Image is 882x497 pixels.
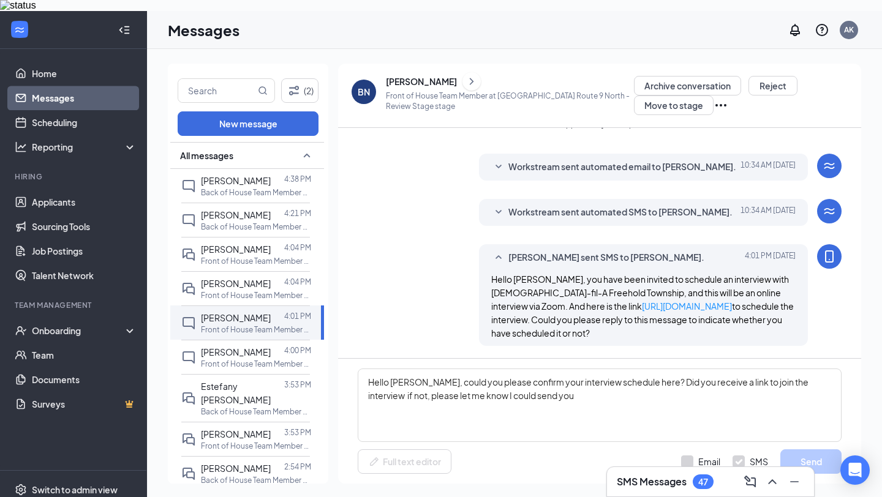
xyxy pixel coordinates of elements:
[785,472,804,491] button: Minimize
[787,474,802,489] svg: Minimize
[32,239,137,263] a: Job Postings
[201,290,311,301] p: Front of House Team Member at [GEOGRAPHIC_DATA]
[181,391,196,406] svg: DoubleChat
[741,472,760,491] button: ComposeMessage
[201,312,271,323] span: [PERSON_NAME]
[765,474,780,489] svg: ChevronUp
[181,247,196,262] svg: DoubleChat
[201,428,271,439] span: [PERSON_NAME]
[178,79,255,102] input: Search
[745,250,796,265] span: [DATE] 4:01 PM
[788,23,802,37] svg: Notifications
[32,61,137,86] a: Home
[32,392,137,416] a: SurveysCrown
[32,263,137,288] a: Talent Network
[284,208,311,219] p: 4:21 PM
[780,449,842,474] button: Send
[181,316,196,331] svg: ChatInactive
[201,244,271,255] span: [PERSON_NAME]
[642,301,732,312] a: [URL][DOMAIN_NAME]
[844,24,854,35] div: AK
[201,256,311,266] p: Front of House Team Member at [GEOGRAPHIC_DATA]
[281,78,318,103] button: Filter (2)
[32,367,137,392] a: Documents
[491,274,794,338] span: Hello [PERSON_NAME], you have been invited to schedule an interview with [DEMOGRAPHIC_DATA]-fil-A...
[201,441,311,451] p: Front of House Team Member at [GEOGRAPHIC_DATA]
[201,406,311,417] p: Back of House Team Member at [GEOGRAPHIC_DATA]
[258,86,268,95] svg: MagnifyingGlass
[201,209,271,220] span: [PERSON_NAME]
[32,141,137,153] div: Reporting
[284,174,311,184] p: 4:38 PM
[15,141,27,153] svg: Analysis
[15,324,27,337] svg: UserCheck
[822,249,837,264] svg: MobileSms
[741,205,796,220] span: [DATE] 10:34 AM
[284,461,311,472] p: 2:54 PM
[822,159,837,173] svg: WorkstreamLogo
[181,179,196,193] svg: ChatInactive
[201,475,311,485] p: Back of House Team Member at [GEOGRAPHIC_DATA]
[118,24,130,36] svg: Collapse
[386,75,457,88] div: [PERSON_NAME]
[32,343,137,367] a: Team
[386,91,634,111] p: Front of House Team Member at [GEOGRAPHIC_DATA] Route 9 North - Review Stage stage
[743,474,758,489] svg: ComposeMessage
[763,472,782,491] button: ChevronUp
[32,190,137,214] a: Applicants
[32,214,137,239] a: Sourcing Tools
[32,110,137,135] a: Scheduling
[466,74,478,89] svg: ChevronRight
[840,455,870,485] div: Open Intercom Messenger
[741,160,796,174] span: [DATE] 10:34 AM
[634,76,741,95] button: Archive conversation
[491,250,506,265] svg: SmallChevronUp
[358,449,451,474] button: Full text editorPen
[815,23,829,37] svg: QuestionInfo
[491,160,506,174] svg: SmallChevronDown
[300,148,314,163] svg: SmallChevronUp
[508,160,736,174] span: Workstream sent automated email to [PERSON_NAME].
[201,346,271,357] span: [PERSON_NAME]
[201,324,311,335] p: Front of House Team Member at [GEOGRAPHIC_DATA]
[32,324,126,337] div: Onboarding
[181,432,196,447] svg: DoubleChat
[201,175,271,186] span: [PERSON_NAME]
[201,278,271,289] span: [PERSON_NAME]
[181,213,196,228] svg: ChatInactive
[698,477,708,487] div: 47
[284,242,311,253] p: 4:04 PM
[32,484,118,496] div: Switch to admin view
[201,463,271,474] span: [PERSON_NAME]
[201,381,271,405] span: Estefany [PERSON_NAME]
[368,455,380,468] svg: Pen
[15,300,134,310] div: Team Management
[462,72,481,91] button: ChevronRight
[617,475,687,488] h3: SMS Messages
[181,282,196,296] svg: DoubleChat
[32,86,137,110] a: Messages
[284,379,311,390] p: 3:53 PM
[287,83,301,98] svg: Filter
[748,76,797,95] button: Reject
[822,204,837,219] svg: WorkstreamLogo
[284,277,311,287] p: 4:04 PM
[714,98,728,113] svg: Ellipses
[508,250,704,265] span: [PERSON_NAME] sent SMS to [PERSON_NAME].
[181,466,196,481] svg: DoubleChat
[284,345,311,356] p: 4:00 PM
[201,359,311,369] p: Front of House Team Member at [GEOGRAPHIC_DATA]
[201,187,311,198] p: Back of House Team Member at [GEOGRAPHIC_DATA]
[180,149,233,162] span: All messages
[358,368,842,442] textarea: Hello [PERSON_NAME], could you please confirm your interview schedule here? Did you receive a lin...
[181,350,196,365] svg: ChatInactive
[13,24,26,36] svg: WorkstreamLogo
[178,111,318,136] button: New message
[508,205,733,220] span: Workstream sent automated SMS to [PERSON_NAME].
[15,484,27,496] svg: Settings
[15,171,134,182] div: Hiring
[634,95,714,115] button: Move to stage
[358,86,370,98] div: BN
[491,205,506,220] svg: SmallChevronDown
[201,222,311,232] p: Back of House Team Member at [GEOGRAPHIC_DATA]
